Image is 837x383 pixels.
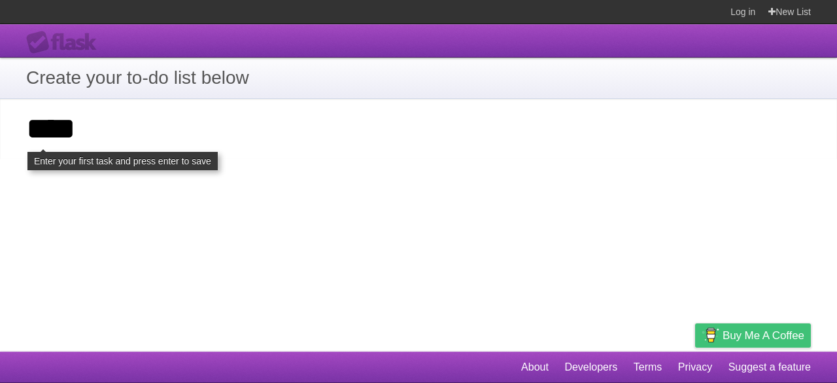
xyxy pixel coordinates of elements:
[723,324,804,347] span: Buy me a coffee
[26,64,811,92] h1: Create your to-do list below
[702,324,719,346] img: Buy me a coffee
[26,31,105,54] div: Flask
[728,355,811,380] a: Suggest a feature
[678,355,712,380] a: Privacy
[695,323,811,348] a: Buy me a coffee
[634,355,662,380] a: Terms
[564,355,617,380] a: Developers
[521,355,549,380] a: About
